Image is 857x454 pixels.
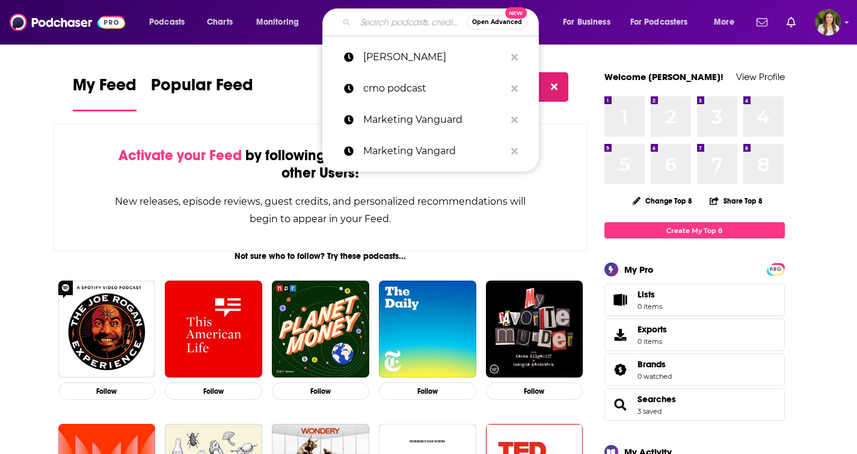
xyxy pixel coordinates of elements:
[363,73,505,104] p: cmo podcast
[622,13,705,32] button: open menu
[815,9,841,36] img: User Profile
[73,75,137,111] a: My Feed
[505,7,527,19] span: New
[554,13,625,32] button: open menu
[322,104,539,135] a: Marketing Vanguard
[752,12,772,33] a: Show notifications dropdown
[624,264,654,275] div: My Pro
[363,104,505,135] p: Marketing Vanguard
[486,382,583,400] button: Follow
[637,394,676,405] a: Searches
[563,14,610,31] span: For Business
[363,42,505,73] p: Sylvia LePoidevin
[73,75,137,102] span: My Feed
[769,264,783,273] a: PRO
[637,289,655,300] span: Lists
[114,147,527,182] div: by following Podcasts, Creators, Lists, and other Users!
[10,11,125,34] img: Podchaser - Follow, Share and Rate Podcasts
[604,71,723,82] a: Welcome [PERSON_NAME]!
[322,73,539,104] a: cmo podcast
[769,265,783,274] span: PRO
[165,382,262,400] button: Follow
[782,12,800,33] a: Show notifications dropdown
[363,135,505,167] p: Marketing Vangard
[815,9,841,36] button: Show profile menu
[637,359,672,370] a: Brands
[637,337,667,346] span: 0 items
[334,8,550,36] div: Search podcasts, credits, & more...
[637,289,662,300] span: Lists
[604,284,785,316] a: Lists
[736,71,785,82] a: View Profile
[379,382,476,400] button: Follow
[714,14,734,31] span: More
[114,193,527,228] div: New releases, episode reviews, guest credits, and personalized recommendations will begin to appe...
[609,396,633,413] a: Searches
[609,326,633,343] span: Exports
[355,13,467,32] input: Search podcasts, credits, & more...
[486,281,583,378] img: My Favorite Murder with Karen Kilgariff and Georgia Hardstark
[604,222,785,238] a: Create My Top 8
[151,75,253,111] a: Popular Feed
[58,281,156,378] img: The Joe Rogan Experience
[165,281,262,378] img: This American Life
[637,407,662,415] a: 3 saved
[322,42,539,73] a: [PERSON_NAME]
[604,319,785,351] a: Exports
[472,19,522,25] span: Open Advanced
[705,13,749,32] button: open menu
[637,359,666,370] span: Brands
[272,382,369,400] button: Follow
[322,135,539,167] a: Marketing Vangard
[630,14,688,31] span: For Podcasters
[118,146,242,164] span: Activate your Feed
[151,75,253,102] span: Popular Feed
[637,324,667,335] span: Exports
[54,251,588,261] div: Not sure who to follow? Try these podcasts...
[609,291,633,308] span: Lists
[379,281,476,378] img: The Daily
[637,302,662,311] span: 0 items
[272,281,369,378] img: Planet Money
[467,15,527,30] button: Open AdvancedNew
[815,9,841,36] span: Logged in as lizchapa
[625,193,700,208] button: Change Top 8
[248,13,315,32] button: open menu
[207,14,233,31] span: Charts
[604,353,785,386] span: Brands
[141,13,200,32] button: open menu
[58,382,156,400] button: Follow
[256,14,299,31] span: Monitoring
[709,189,763,213] button: Share Top 8
[637,372,672,381] a: 0 watched
[199,13,240,32] a: Charts
[609,361,633,378] a: Brands
[149,14,185,31] span: Podcasts
[604,388,785,421] span: Searches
